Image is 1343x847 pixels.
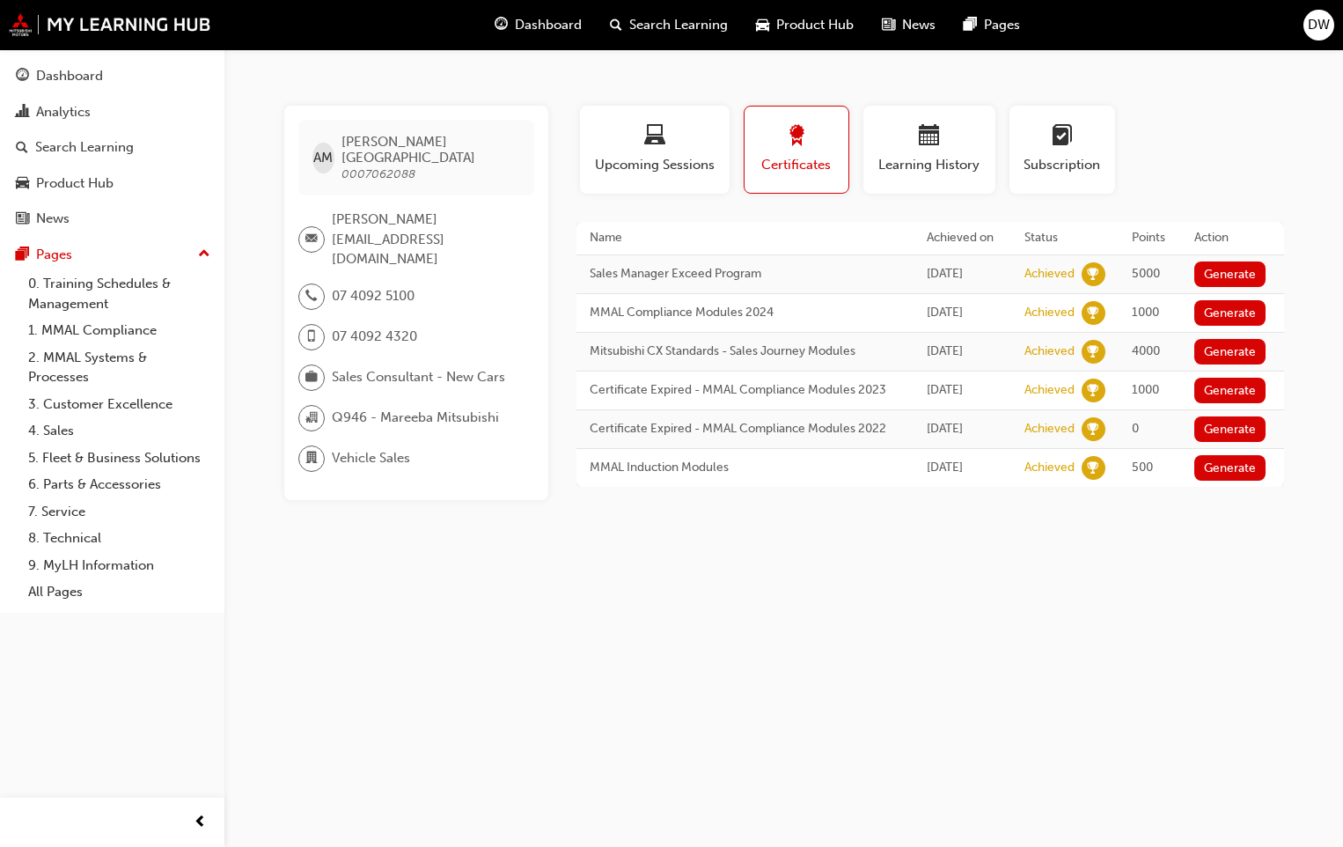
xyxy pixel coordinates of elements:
span: 500 [1132,460,1153,475]
td: Certificate Expired - MMAL Compliance Modules 2023 [576,371,914,409]
a: Analytics [7,96,217,129]
div: Search Learning [35,137,134,158]
button: Subscription [1009,106,1115,194]
a: All Pages [21,578,217,606]
span: Tue Apr 01 2025 11:35:21 GMT+1030 (Australian Central Daylight Time) [927,266,963,281]
a: 6. Parts & Accessories [21,471,217,498]
button: Pages [7,239,217,271]
span: mobile-icon [305,326,318,349]
a: car-iconProduct Hub [742,7,868,43]
button: DW [1303,10,1334,41]
span: award-icon [786,125,807,149]
span: guage-icon [495,14,508,36]
span: organisation-icon [305,407,318,430]
th: Points [1119,222,1181,254]
div: Achieved [1024,266,1075,283]
span: news-icon [16,211,29,227]
span: laptop-icon [644,125,665,149]
span: car-icon [16,176,29,192]
span: News [902,15,936,35]
span: Vehicle Sales [332,448,410,468]
div: News [36,209,70,229]
span: Pages [984,15,1020,35]
a: pages-iconPages [950,7,1034,43]
span: [PERSON_NAME] [GEOGRAPHIC_DATA] [341,134,519,166]
span: email-icon [305,228,318,251]
span: department-icon [305,447,318,470]
button: Generate [1194,378,1266,403]
span: 0 [1132,421,1139,436]
span: learningRecordVerb_ACHIEVE-icon [1082,262,1105,286]
span: prev-icon [194,812,207,834]
div: Analytics [36,102,91,122]
button: Generate [1194,300,1266,326]
span: learningRecordVerb_ACHIEVE-icon [1082,340,1105,364]
td: Sales Manager Exceed Program [576,254,914,293]
td: Mitsubishi CX Standards - Sales Journey Modules [576,332,914,371]
div: Achieved [1024,305,1075,321]
a: News [7,203,217,235]
span: learningRecordVerb_ACHIEVE-icon [1082,456,1105,480]
th: Achieved on [914,222,1011,254]
div: Pages [36,245,72,265]
span: 4000 [1132,343,1160,358]
a: search-iconSearch Learning [596,7,742,43]
a: 1. MMAL Compliance [21,317,217,344]
a: 2. MMAL Systems & Processes [21,344,217,391]
div: Achieved [1024,382,1075,399]
a: 5. Fleet & Business Solutions [21,445,217,472]
span: Learning History [877,155,982,175]
span: Q946 - Mareeba Mitsubishi [332,408,499,428]
span: Upcoming Sessions [593,155,716,175]
button: Upcoming Sessions [580,106,730,194]
span: 5000 [1132,266,1160,281]
span: Search Learning [629,15,728,35]
span: learningRecordVerb_ACHIEVE-icon [1082,301,1105,325]
span: Sales Consultant - New Cars [332,367,505,387]
span: Fri Oct 20 2023 12:09:29 GMT+1030 (Australian Central Daylight Time) [927,382,963,397]
button: Generate [1194,261,1266,287]
th: Status [1011,222,1119,254]
span: AM [313,148,333,168]
span: phone-icon [305,285,318,308]
span: 1000 [1132,382,1159,397]
span: guage-icon [16,69,29,85]
button: Generate [1194,339,1266,365]
div: Dashboard [36,66,103,86]
span: pages-icon [16,247,29,263]
span: 0007062088 [341,166,415,181]
button: Generate [1194,455,1266,481]
span: chart-icon [16,105,29,121]
span: up-icon [198,243,210,266]
span: DW [1308,15,1330,35]
span: 1000 [1132,305,1159,320]
td: MMAL Compliance Modules 2024 [576,293,914,332]
a: 3. Customer Excellence [21,391,217,418]
span: Product Hub [776,15,854,35]
img: mmal [9,13,211,36]
span: search-icon [610,14,622,36]
span: learningRecordVerb_ACHIEVE-icon [1082,417,1105,441]
a: news-iconNews [868,7,950,43]
span: 07 4092 4320 [332,327,417,347]
span: learningRecordVerb_ACHIEVE-icon [1082,379,1105,402]
button: Generate [1194,416,1266,442]
th: Action [1181,222,1284,254]
span: news-icon [882,14,895,36]
a: 0. Training Schedules & Management [21,270,217,317]
button: DashboardAnalyticsSearch LearningProduct HubNews [7,56,217,239]
a: Product Hub [7,167,217,200]
span: [PERSON_NAME][EMAIL_ADDRESS][DOMAIN_NAME] [332,210,520,269]
span: Mon Jul 29 2024 10:20:29 GMT+0930 (Australian Central Standard Time) [927,305,963,320]
span: search-icon [16,140,28,156]
td: MMAL Induction Modules [576,448,914,487]
a: guage-iconDashboard [481,7,596,43]
a: 9. MyLH Information [21,552,217,579]
div: Product Hub [36,173,114,194]
span: Certificates [758,155,835,175]
span: learningplan-icon [1052,125,1073,149]
span: Dashboard [515,15,582,35]
span: Subscription [1023,155,1102,175]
